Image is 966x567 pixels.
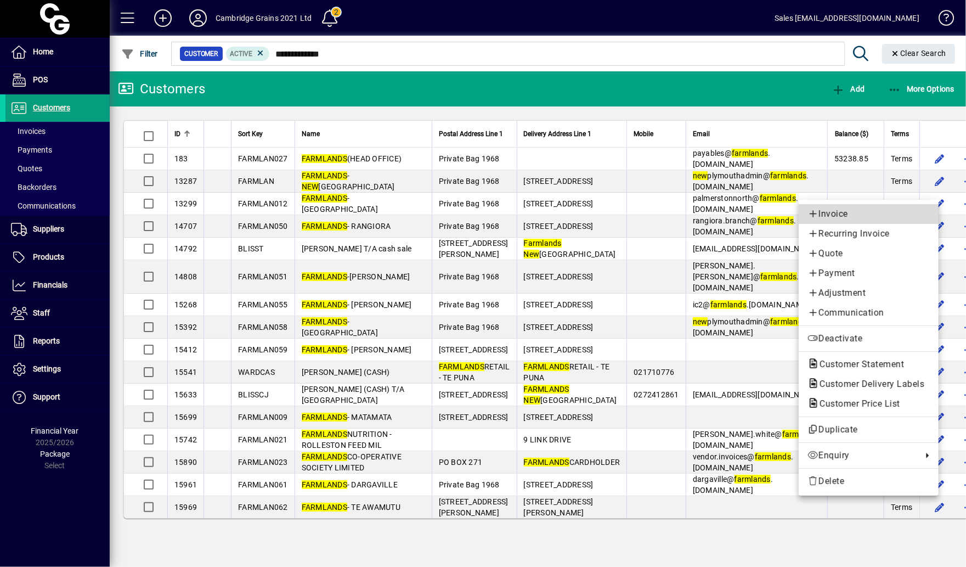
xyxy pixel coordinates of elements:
span: Enquiry [807,449,917,462]
span: Customer Delivery Labels [807,379,930,389]
span: Deactivate [807,332,930,345]
span: Customer Statement [807,359,909,369]
span: Communication [807,306,930,319]
button: Deactivate customer [799,329,939,349]
span: Recurring Invoice [807,227,930,240]
span: Payment [807,267,930,280]
span: Adjustment [807,287,930,300]
span: Invoice [807,207,930,221]
span: Delete [807,475,930,488]
span: Quote [807,247,930,260]
span: Customer Price List [807,398,906,409]
span: Duplicate [807,423,930,436]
